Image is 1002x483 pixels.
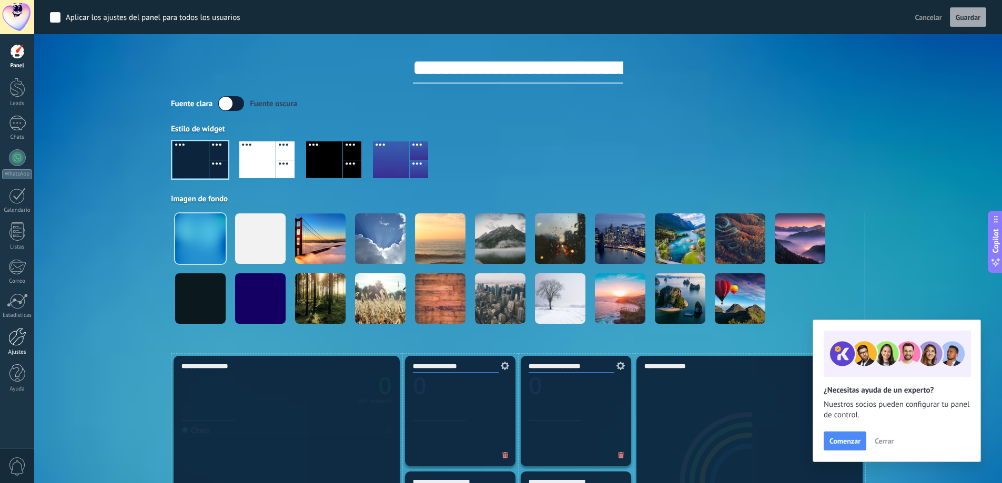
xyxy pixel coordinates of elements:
[2,349,33,356] div: Ajustes
[2,207,33,214] div: Calendario
[2,278,33,285] div: Correo
[2,244,33,251] div: Listas
[990,229,1001,253] span: Copilot
[915,13,942,22] span: Cancelar
[250,99,297,109] div: Fuente oscura
[2,100,33,107] div: Leads
[2,63,33,69] div: Panel
[171,194,865,204] div: Imagen de fondo
[2,312,33,319] div: Estadísticas
[956,14,980,21] span: Guardar
[2,386,33,393] div: Ayuda
[171,124,865,134] div: Estilo de widget
[870,433,898,449] button: Cerrar
[829,437,861,445] span: Comenzar
[824,385,970,395] h2: ¿Necesitas ayuda de un experto?
[911,9,946,25] button: Cancelar
[2,169,32,179] div: WhatsApp
[66,13,240,23] div: Aplicar los ajustes del panel para todos los usuarios
[824,399,970,420] span: Nuestros socios pueden configurar tu panel de control.
[875,437,894,445] span: Cerrar
[171,99,212,109] div: Fuente clara
[950,7,986,27] button: Guardar
[2,134,33,141] div: Chats
[824,431,866,450] button: Comenzar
